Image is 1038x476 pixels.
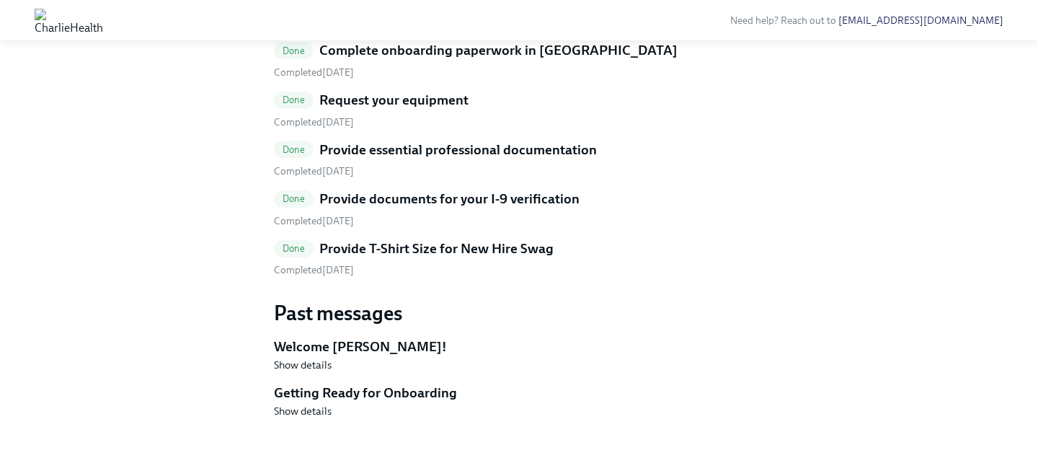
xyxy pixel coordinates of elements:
h5: Getting Ready for Onboarding [274,384,764,402]
a: DoneComplete onboarding paperwork in [GEOGRAPHIC_DATA] Completed[DATE] [274,41,764,79]
h5: Welcome [PERSON_NAME]! [274,338,764,356]
span: Thursday, August 28th 2025, 5:25 pm [274,66,354,79]
button: Show details [274,404,332,418]
a: DoneProvide essential professional documentation Completed[DATE] [274,141,764,179]
span: Need help? Reach out to [730,14,1003,27]
span: Thursday, August 28th 2025, 5:09 pm [274,215,354,227]
a: DoneProvide T-Shirt Size for New Hire Swag Completed[DATE] [274,239,764,278]
span: Done [274,243,314,254]
span: Done [274,193,314,204]
span: Thursday, August 28th 2025, 5:10 pm [274,116,354,128]
h5: Complete onboarding paperwork in [GEOGRAPHIC_DATA] [319,41,678,60]
a: DoneProvide documents for your I-9 verification Completed[DATE] [274,190,764,228]
h5: Request your equipment [319,91,469,110]
h5: Provide T-Shirt Size for New Hire Swag [319,239,554,258]
h3: Past messages [274,300,764,326]
img: CharlieHealth [35,9,103,32]
h5: Provide essential professional documentation [319,141,597,159]
span: Done [274,45,314,56]
span: Thursday, August 28th 2025, 5:04 pm [274,165,354,177]
span: Done [274,144,314,155]
a: DoneRequest your equipment Completed[DATE] [274,91,764,129]
span: Done [274,94,314,105]
a: [EMAIL_ADDRESS][DOMAIN_NAME] [838,14,1003,27]
button: Show details [274,358,332,372]
h5: Provide documents for your I-9 verification [319,190,580,208]
span: Thursday, August 28th 2025, 5:09 pm [274,264,354,276]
